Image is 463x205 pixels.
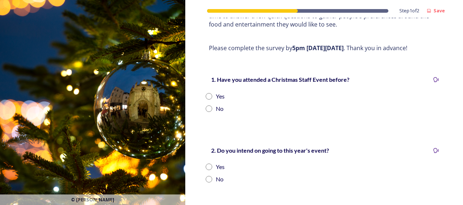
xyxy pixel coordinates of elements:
strong: 1. Have you attended a Christmas Staff Event before? [211,76,349,83]
span: Step 1 of 2 [399,7,419,14]
div: No [216,104,223,113]
div: Yes [216,92,225,101]
span: © [PERSON_NAME] [71,196,114,203]
strong: Save [434,7,445,14]
strong: 2. Do you intend on going to this year's event? [211,147,329,154]
div: Yes [216,162,225,171]
strong: 5pm [DATE][DATE] [292,44,344,52]
p: Please complete the survey by . Thank you in advance! [209,44,439,52]
div: No [216,175,223,184]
